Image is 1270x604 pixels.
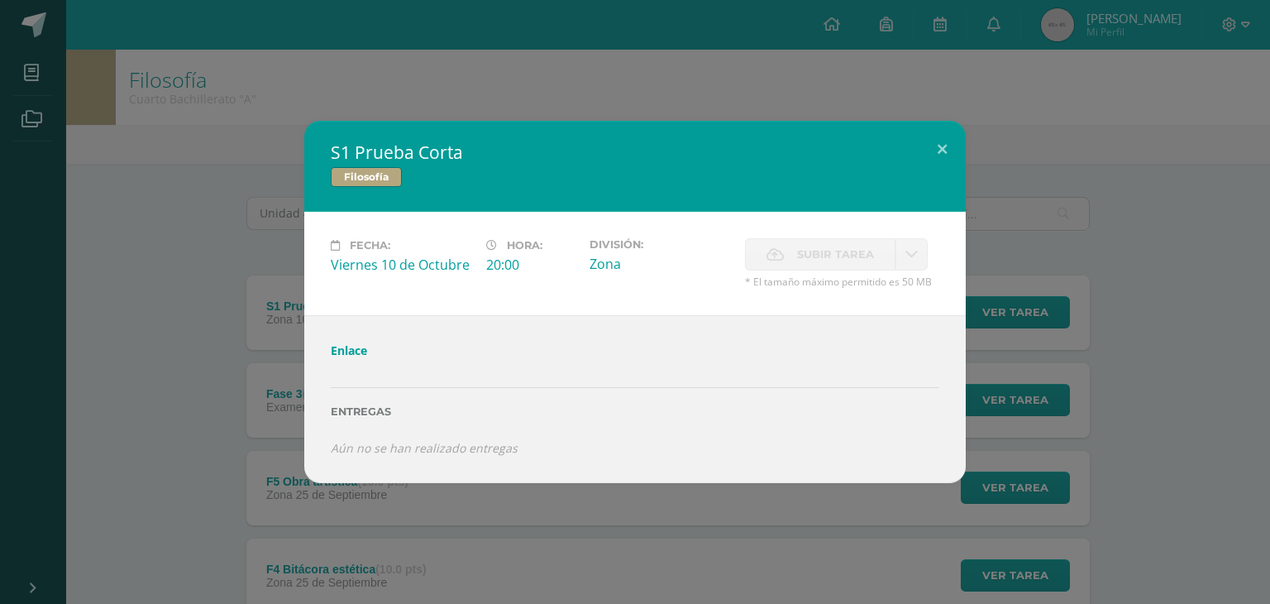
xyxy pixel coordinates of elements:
div: Zona [590,255,732,273]
label: La fecha de entrega ha expirado [745,238,895,271]
span: Filosofía [331,167,402,187]
span: * El tamaño máximo permitido es 50 MB [745,275,939,289]
span: Fecha: [350,239,390,252]
span: Subir tarea [797,239,874,270]
span: Hora: [507,239,542,252]
a: Enlace [331,343,367,358]
label: Entregas [331,405,939,418]
div: 20:00 [486,256,576,274]
label: División: [590,238,732,251]
div: Viernes 10 de Octubre [331,256,473,274]
a: La fecha de entrega ha expirado [895,238,928,271]
h2: S1 Prueba Corta [331,141,939,164]
i: Aún no se han realizado entregas [331,440,518,456]
button: Close (Esc) [919,121,966,177]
